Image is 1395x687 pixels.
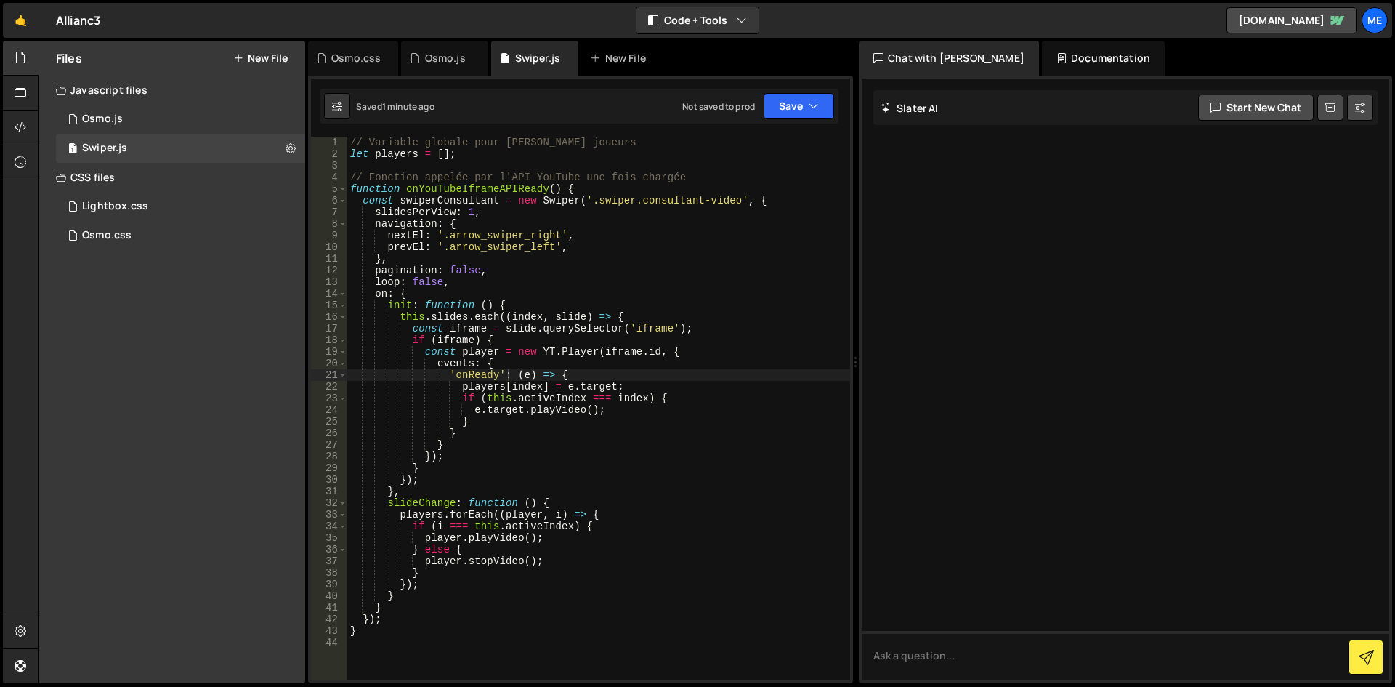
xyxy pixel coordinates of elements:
div: 14 [311,288,347,300]
div: 41 [311,602,347,614]
div: 42 [311,614,347,625]
div: 22 [311,381,347,393]
div: New File [590,51,651,65]
div: CSS files [39,163,305,192]
div: 12 [311,265,347,276]
span: 1 [68,144,77,156]
div: 16 [311,311,347,323]
div: Not saved to prod [682,100,755,113]
div: 20 [311,358,347,369]
div: 29 [311,462,347,474]
button: Save [764,93,834,119]
div: 11 [311,253,347,265]
div: 32 [311,497,347,509]
div: 33 [311,509,347,521]
button: Code + Tools [636,7,759,33]
div: 40 [311,590,347,602]
button: New File [233,52,288,64]
div: 37 [311,555,347,567]
div: Osmo.js [425,51,466,65]
div: Saved [356,100,434,113]
div: 23 [311,393,347,404]
div: Allianc3 [56,12,100,29]
div: 13 [311,276,347,288]
div: 15 [311,300,347,311]
div: 31 [311,486,347,497]
div: 39 [311,579,347,590]
div: Swiper.js [82,142,127,155]
div: 21 [311,369,347,381]
div: Osmo.js [82,113,123,126]
div: 5 [311,183,347,195]
div: 7 [311,206,347,218]
div: 36 [311,544,347,555]
div: 24 [311,404,347,416]
div: 27 [311,439,347,451]
div: 18 [311,334,347,346]
div: 1 minute ago [382,100,434,113]
div: 34 [311,521,347,532]
div: Documentation [1042,41,1165,76]
div: Lightbox.css [82,200,148,213]
div: 16765/45822.js [56,105,305,134]
div: 2 [311,148,347,160]
div: 38 [311,567,347,579]
div: 30 [311,474,347,486]
div: Swiper.js [515,51,560,65]
div: 44 [311,637,347,648]
div: Osmo.css [331,51,381,65]
a: Me [1362,7,1388,33]
div: 8 [311,218,347,230]
h2: Files [56,50,82,66]
div: 16765/45810.js [56,134,305,163]
div: 6 [311,195,347,206]
div: 28 [311,451,347,462]
div: 19 [311,346,347,358]
div: 26 [311,427,347,439]
div: 35 [311,532,347,544]
div: Osmo.css [82,229,132,242]
h2: Slater AI [881,101,939,115]
div: 16765/45823.css [56,221,305,250]
div: Chat with [PERSON_NAME] [859,41,1039,76]
div: 4 [311,172,347,183]
div: 16765/45816.css [56,192,305,221]
div: 17 [311,323,347,334]
div: 9 [311,230,347,241]
div: 1 [311,137,347,148]
div: 3 [311,160,347,172]
div: 43 [311,625,347,637]
div: 10 [311,241,347,253]
a: 🤙 [3,3,39,38]
div: Javascript files [39,76,305,105]
button: Start new chat [1198,95,1314,121]
div: 25 [311,416,347,427]
a: [DOMAIN_NAME] [1226,7,1357,33]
